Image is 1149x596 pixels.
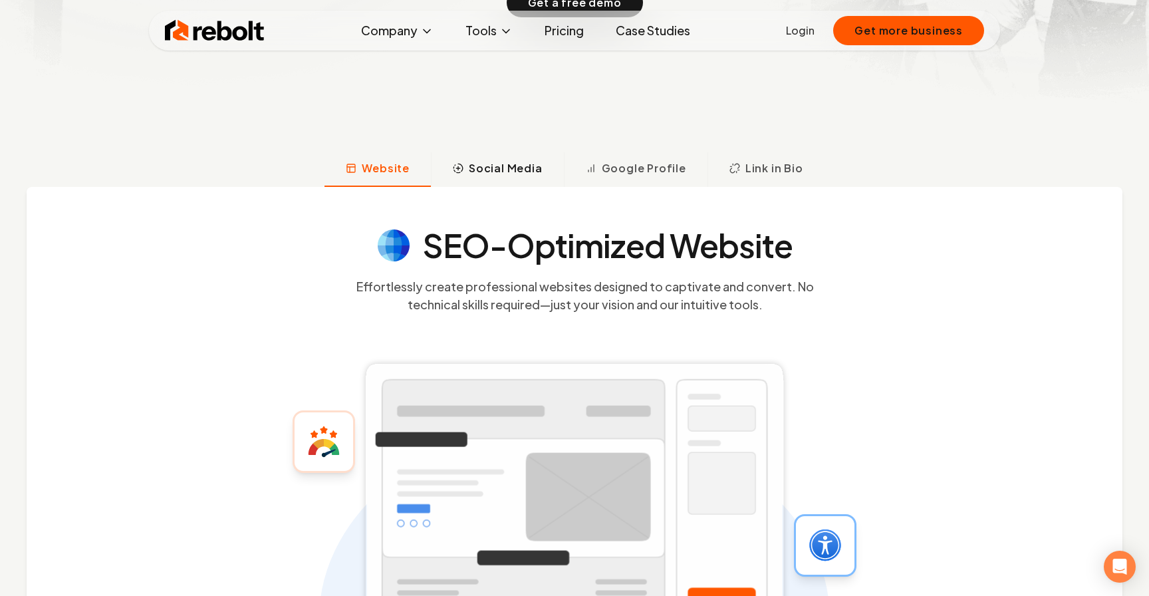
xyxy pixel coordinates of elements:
div: Open Intercom Messenger [1104,551,1136,583]
button: Get more business [833,16,984,45]
span: Social Media [469,160,543,176]
button: Website [324,152,431,187]
button: Google Profile [564,152,707,187]
h4: SEO-Optimized Website [423,229,793,261]
button: Link in Bio [707,152,825,187]
a: Pricing [534,17,594,44]
a: Login [786,23,815,39]
button: Tools [455,17,523,44]
span: Link in Bio [745,160,803,176]
span: Google Profile [602,160,686,176]
a: Case Studies [605,17,701,44]
span: Website [362,160,410,176]
button: Social Media [431,152,564,187]
img: Rebolt Logo [165,17,265,44]
button: Company [350,17,444,44]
